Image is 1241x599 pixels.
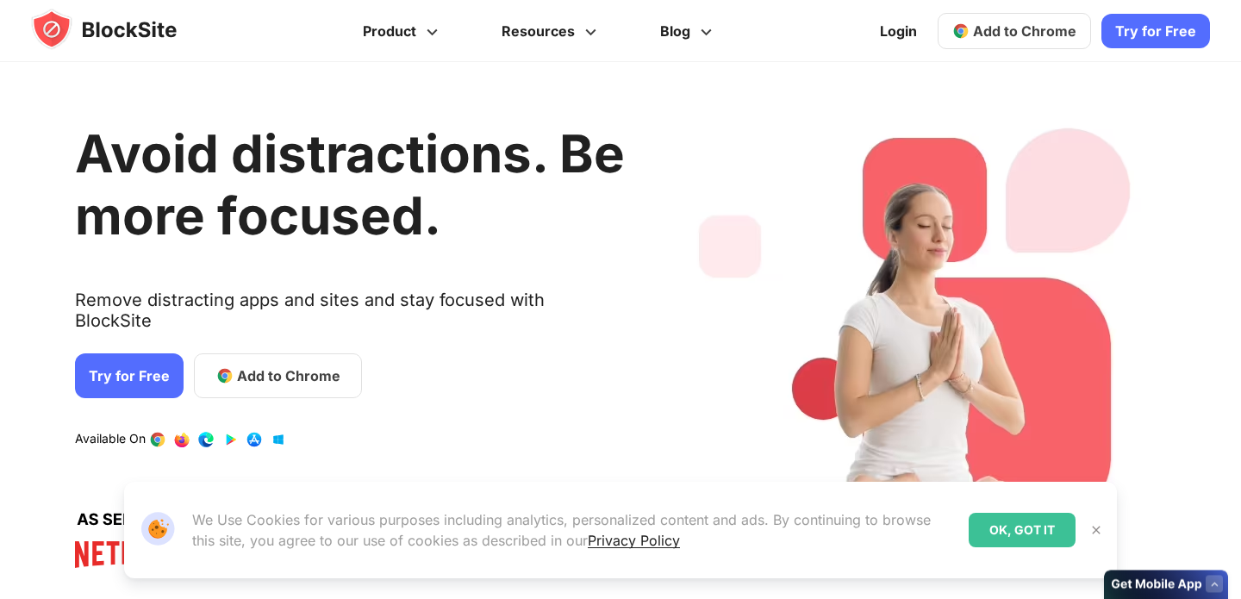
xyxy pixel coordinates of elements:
a: Login [870,10,927,52]
a: Privacy Policy [588,532,680,549]
img: Close [1089,523,1103,537]
text: Available On [75,431,146,448]
a: Add to Chrome [194,353,362,398]
a: Add to Chrome [938,13,1091,49]
text: Remove distracting apps and sites and stay focused with BlockSite [75,290,625,345]
p: We Use Cookies for various purposes including analytics, personalized content and ads. By continu... [192,509,955,551]
img: chrome-icon.svg [952,22,970,40]
div: OK, GOT IT [969,513,1076,547]
span: Add to Chrome [973,22,1076,40]
a: Try for Free [1101,14,1210,48]
a: Try for Free [75,353,184,398]
button: Close [1085,519,1107,541]
img: blocksite-icon.5d769676.svg [31,9,210,50]
h1: Avoid distractions. Be more focused. [75,122,625,246]
span: Add to Chrome [237,365,340,386]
